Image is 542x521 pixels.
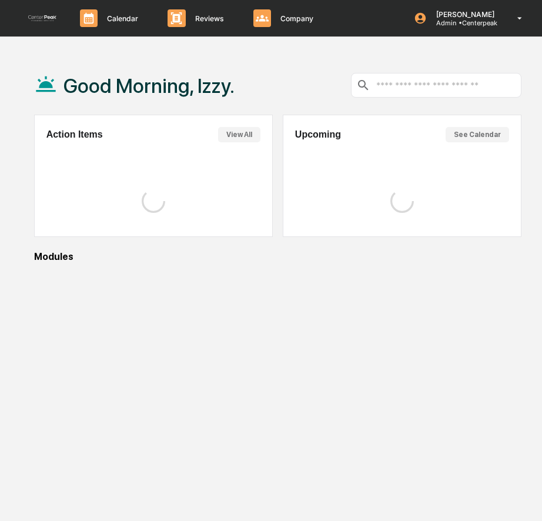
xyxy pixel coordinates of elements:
div: Modules [34,251,522,262]
img: logo [28,15,56,21]
p: Reviews [186,14,230,23]
p: Company [271,14,319,23]
p: [PERSON_NAME] [427,10,500,19]
h2: Upcoming [295,129,341,140]
button: See Calendar [446,127,509,142]
p: Admin • Centerpeak [427,19,500,27]
p: Calendar [98,14,144,23]
button: View All [218,127,260,142]
h1: Good Morning, Izzy. [63,74,235,98]
h2: Action Items [46,129,103,140]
